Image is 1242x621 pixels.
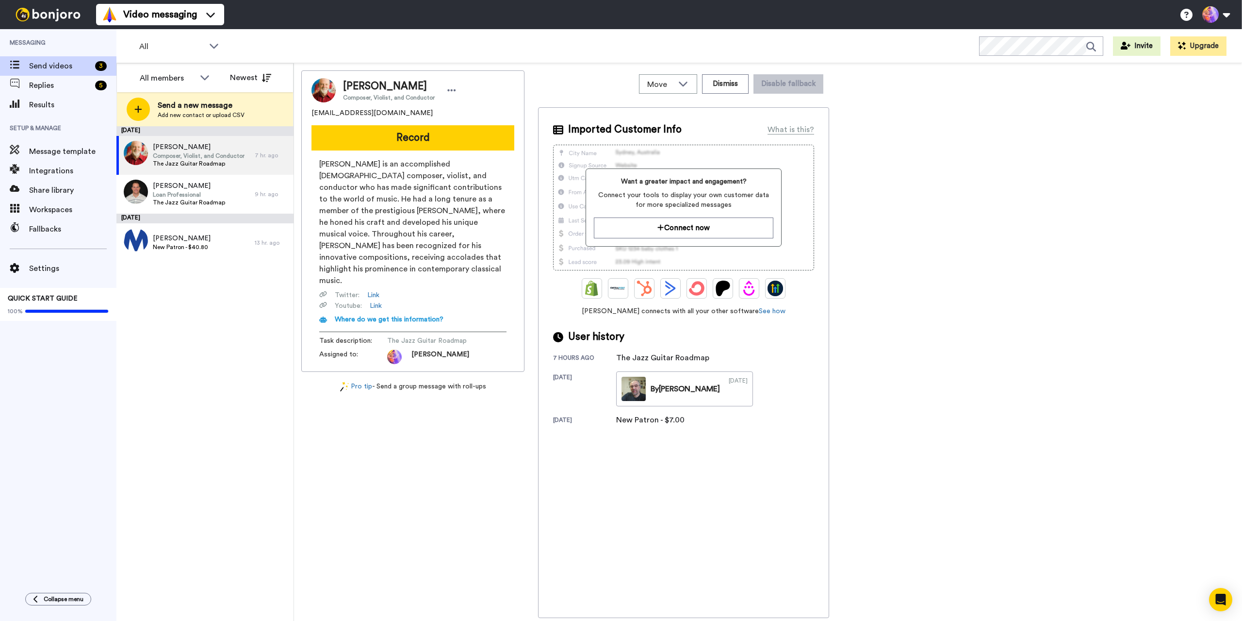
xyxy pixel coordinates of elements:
[301,382,524,392] div: - Send a group message with roll-ups
[768,281,783,296] img: GoHighLevel
[116,214,294,223] div: [DATE]
[102,7,117,22] img: vm-color.svg
[663,281,678,296] img: ActiveCampaign
[153,234,211,243] span: [PERSON_NAME]
[553,373,616,406] div: [DATE]
[116,126,294,136] div: [DATE]
[1113,36,1160,56] button: Invite
[44,595,83,603] span: Collapse menu
[616,352,709,364] div: The Jazz Guitar Roadmap
[1209,588,1232,611] div: Open Intercom Messenger
[651,383,720,395] div: By [PERSON_NAME]
[553,354,616,364] div: 7 hours ago
[158,100,245,111] span: Send a new message
[255,239,289,247] div: 13 hr. ago
[124,228,148,252] img: 03403dd5-18bc-46ad-ad59-9daf3f956884.png
[95,61,107,71] div: 3
[594,177,773,186] span: Want a greater impact and engagement?
[594,218,773,238] button: Connect now
[311,108,433,118] span: [EMAIL_ADDRESS][DOMAIN_NAME]
[311,125,514,151] button: Record
[411,350,469,364] span: [PERSON_NAME]
[768,124,814,135] div: What is this?
[584,281,600,296] img: Shopify
[335,316,443,323] span: Where do we get this information?
[255,190,289,198] div: 9 hr. ago
[367,290,379,300] a: Link
[647,79,673,90] span: Move
[319,158,507,286] span: [PERSON_NAME] is an accomplished [DEMOGRAPHIC_DATA] composer, violist, and conductor who has made...
[153,160,245,168] span: The Jazz Guitar Roadmap
[741,281,757,296] img: Drip
[340,382,372,392] a: Pro tip
[29,185,116,196] span: Share library
[594,190,773,210] span: Connect your tools to display your own customer data for more specialized messages
[335,301,362,311] span: Youtube :
[29,204,116,216] span: Workspaces
[8,295,78,302] span: QUICK START GUIDE
[29,263,116,274] span: Settings
[343,79,435,94] span: [PERSON_NAME]
[255,151,289,159] div: 7 hr. ago
[637,281,652,296] img: Hubspot
[568,122,682,137] span: Imported Customer Info
[753,74,823,94] button: Disable fallback
[335,290,360,300] span: Twitter :
[95,81,107,90] div: 5
[370,301,382,311] a: Link
[153,243,211,251] span: New Patron - $40.80
[616,371,753,406] a: By[PERSON_NAME][DATE]
[139,41,204,52] span: All
[568,330,624,344] span: User history
[340,382,349,392] img: magic-wand.svg
[759,308,785,315] a: See how
[153,181,225,191] span: [PERSON_NAME]
[343,94,435,101] span: Composer, Violist, and Conductor
[223,68,278,87] button: Newest
[8,307,23,315] span: 100%
[689,281,704,296] img: ConvertKit
[12,8,84,21] img: bj-logo-header-white.svg
[702,74,749,94] button: Dismiss
[621,377,646,401] img: 9367d2f6-e538-4187-ba58-649811f69a99-thumb.jpg
[29,80,91,91] span: Replies
[729,377,748,401] div: [DATE]
[311,78,336,102] img: Image of Brett Dean
[29,60,91,72] span: Send videos
[153,152,245,160] span: Composer, Violist, and Conductor
[387,350,402,364] img: photo.jpg
[715,281,731,296] img: Patreon
[29,146,116,157] span: Message template
[153,191,225,199] span: Loan Professional
[1170,36,1226,56] button: Upgrade
[29,223,116,235] span: Fallbacks
[140,72,195,84] div: All members
[123,8,197,21] span: Video messaging
[553,306,814,316] span: [PERSON_NAME] connects with all your other software
[158,111,245,119] span: Add new contact or upload CSV
[29,99,116,111] span: Results
[153,142,245,152] span: [PERSON_NAME]
[29,165,116,177] span: Integrations
[387,336,479,346] span: The Jazz Guitar Roadmap
[553,416,616,426] div: [DATE]
[124,141,148,165] img: 62be69e4-b5f0-463c-b1f2-aad13cf46d4f.jpg
[319,350,387,364] span: Assigned to:
[153,199,225,206] span: The Jazz Guitar Roadmap
[616,414,685,426] div: New Patron - $7.00
[610,281,626,296] img: Ontraport
[319,336,387,346] span: Task description :
[25,593,91,605] button: Collapse menu
[124,180,148,204] img: cb069e0c-e1de-463f-a42a-a2a3de92ddb2.jpg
